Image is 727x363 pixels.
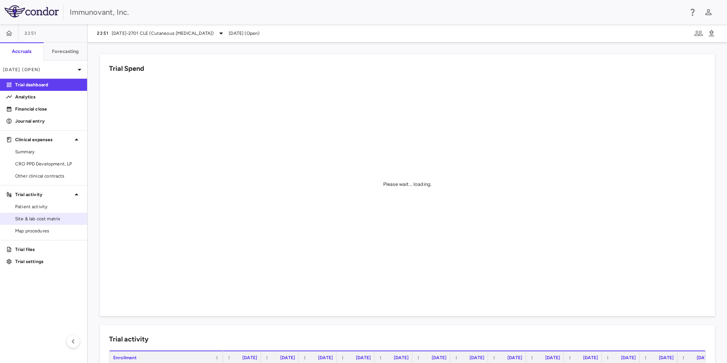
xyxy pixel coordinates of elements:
span: [DATE] [280,355,295,360]
h6: Forecasting [52,48,79,55]
span: [DATE] [697,355,711,360]
span: Patient activity [15,203,81,210]
span: Other clinical contracts [15,173,81,179]
span: 2351 [25,30,36,36]
p: Financial close [15,106,81,112]
span: [DATE] [242,355,257,360]
span: [DATE] [394,355,409,360]
h6: Accruals [12,48,31,55]
span: [DATE] [432,355,446,360]
span: Map procedures [15,227,81,234]
p: Trial dashboard [15,81,81,88]
h6: Trial activity [109,334,148,344]
p: Trial settings [15,258,81,265]
span: [DATE] [318,355,333,360]
span: CRO PPD Development, LP [15,160,81,167]
span: [DATE] [621,355,636,360]
span: [DATE] [507,355,522,360]
span: Site & lab cost matrix [15,215,81,222]
span: [DATE] (Open) [229,30,259,37]
h6: Trial Spend [109,64,144,74]
p: Analytics [15,93,81,100]
span: Summary [15,148,81,155]
div: Immunovant, Inc. [70,6,683,18]
span: [DATE] [470,355,484,360]
img: logo-full-SnFGN8VE.png [5,5,59,17]
span: [DATE] [545,355,560,360]
p: [DATE] (Open) [3,66,75,73]
p: Trial activity [15,191,72,198]
span: [DATE]-2701 CLE (Cutaneous [MEDICAL_DATA]) [112,30,214,37]
p: Trial files [15,246,81,253]
span: 2351 [97,30,109,36]
span: [DATE] [356,355,371,360]
span: Enrollment [113,355,137,360]
p: Journal entry [15,118,81,125]
p: Clinical expenses [15,136,72,143]
div: Please wait... loading. [383,181,432,188]
span: [DATE] [583,355,598,360]
span: [DATE] [659,355,674,360]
